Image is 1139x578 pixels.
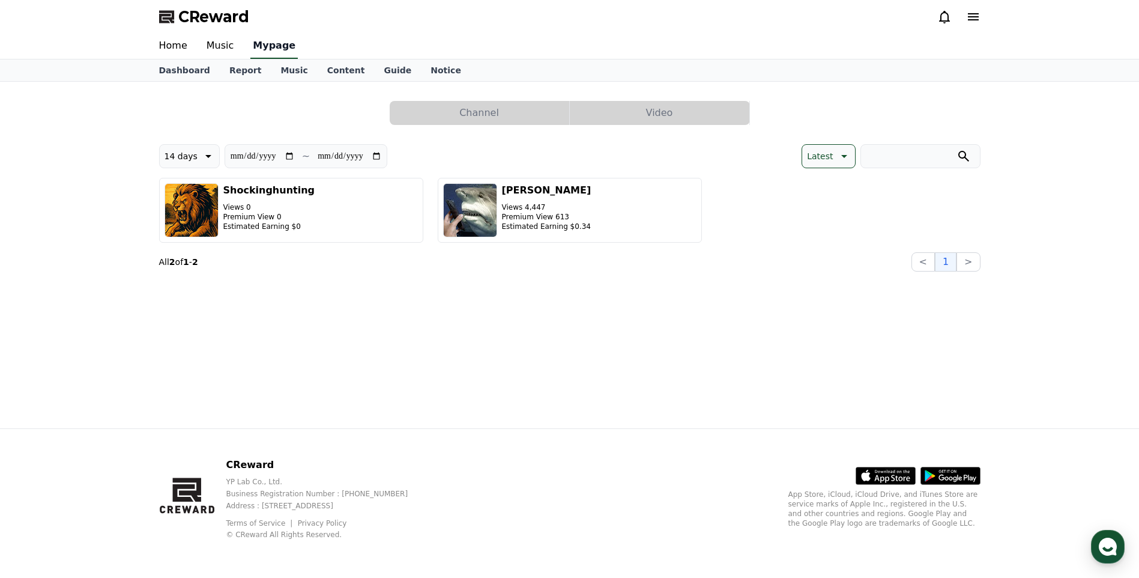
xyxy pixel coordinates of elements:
p: YP Lab Co., Ltd. [226,477,427,487]
a: Report [220,59,271,81]
strong: 1 [183,257,189,267]
a: Video [570,101,750,125]
a: Home [150,34,197,59]
a: Settings [155,381,231,411]
p: 14 days [165,148,198,165]
button: 14 days [159,144,220,168]
p: Address : [STREET_ADDRESS] [226,501,427,511]
strong: 2 [192,257,198,267]
p: Business Registration Number : [PHONE_NUMBER] [226,489,427,499]
a: Channel [390,101,570,125]
p: ~ [302,149,310,163]
a: Messages [79,381,155,411]
span: CReward [178,7,249,26]
strong: 2 [169,257,175,267]
p: Views 0 [223,202,315,212]
button: 1 [935,252,956,272]
button: > [956,252,980,272]
a: Dashboard [150,59,220,81]
a: CReward [159,7,249,26]
p: Estimated Earning $0 [223,222,315,231]
a: Music [197,34,244,59]
button: [PERSON_NAME] Views 4,447 Premium View 613 Estimated Earning $0.34 [438,178,702,243]
a: Notice [421,59,471,81]
p: All of - [159,256,198,268]
p: Premium View 613 [502,212,591,222]
a: Mypage [250,34,298,59]
a: Home [4,381,79,411]
button: < [911,252,935,272]
button: Shockinghunting Views 0 Premium View 0 Estimated Earning $0 [159,178,423,243]
p: © CReward All Rights Reserved. [226,530,427,540]
span: Settings [178,399,207,409]
p: Views 4,447 [502,202,591,212]
button: Latest [802,144,855,168]
img: Letisha Hildreth [443,183,497,237]
button: Video [570,101,749,125]
a: Music [271,59,317,81]
p: Latest [807,148,833,165]
p: CReward [226,458,427,472]
a: Content [318,59,375,81]
img: Shockinghunting [165,183,219,237]
span: Home [31,399,52,409]
h3: [PERSON_NAME] [502,183,591,198]
p: Estimated Earning $0.34 [502,222,591,231]
a: Privacy Policy [298,519,347,528]
h3: Shockinghunting [223,183,315,198]
a: Guide [374,59,421,81]
span: Messages [100,400,135,409]
p: App Store, iCloud, iCloud Drive, and iTunes Store are service marks of Apple Inc., registered in ... [788,490,980,528]
p: Premium View 0 [223,212,315,222]
a: Terms of Service [226,519,294,528]
button: Channel [390,101,569,125]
